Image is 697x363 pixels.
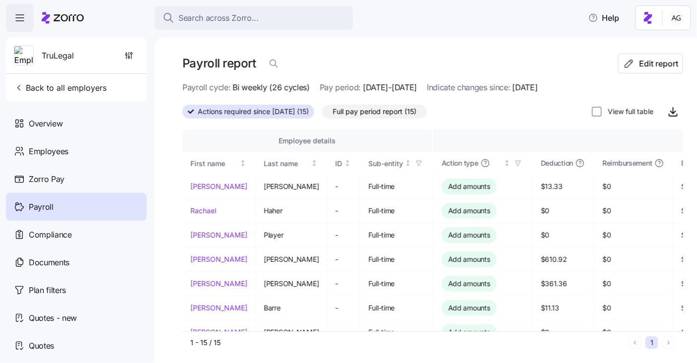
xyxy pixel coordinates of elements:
[256,152,327,175] th: Last nameNot sorted
[662,336,675,349] button: Next page
[29,229,72,241] span: Compliance
[368,327,425,337] span: Full-time
[6,304,147,332] a: Quotes - new
[190,158,238,169] div: First name
[645,336,658,349] button: 1
[190,135,424,146] div: Employee details
[368,181,425,191] span: Full-time
[178,12,259,24] span: Search across Zorro...
[541,303,586,313] span: $11.13
[602,303,665,313] span: $0
[629,336,641,349] button: Previous page
[155,6,353,30] button: Search across Zorro...
[29,201,54,213] span: Payroll
[6,193,147,221] a: Payroll
[541,158,573,168] span: Deduction
[602,181,665,191] span: $0
[448,181,490,191] span: Add amounts
[602,327,665,337] span: $0
[264,158,309,169] div: Last name
[264,254,319,264] span: [PERSON_NAME]
[335,254,352,264] span: -
[14,82,107,94] span: Back to all employers
[335,279,352,289] span: -
[190,327,247,337] a: [PERSON_NAME]
[602,206,665,216] span: $0
[190,230,247,240] a: [PERSON_NAME]
[335,206,352,216] span: -
[42,50,74,62] span: TruLegal
[541,181,586,191] span: $13.33
[669,10,685,26] img: 5fc55c57e0610270ad857448bea2f2d5
[541,230,586,240] span: $0
[363,81,417,94] span: [DATE]-[DATE]
[182,81,231,94] span: Payroll cycle:
[14,46,33,66] img: Employer logo
[588,12,620,24] span: Help
[335,327,352,337] span: -
[335,181,352,191] span: -
[311,160,318,167] div: Not sorted
[264,327,319,337] span: [PERSON_NAME]
[602,230,665,240] span: $0
[29,145,68,158] span: Employees
[581,8,628,28] button: Help
[602,107,653,117] label: View full table
[448,206,490,216] span: Add amounts
[190,338,625,348] div: 1 - 15 / 15
[264,279,319,289] span: [PERSON_NAME]
[448,327,490,337] span: Add amounts
[368,206,425,216] span: Full-time
[190,206,247,216] a: Rachael
[239,160,246,167] div: Not sorted
[639,58,678,69] span: Edit report
[190,303,247,313] a: [PERSON_NAME]
[368,303,425,313] span: Full-time
[368,279,425,289] span: Full-time
[264,206,319,216] span: Haher
[190,279,247,289] a: [PERSON_NAME]
[6,137,147,165] a: Employees
[618,54,683,73] button: Edit report
[233,81,310,94] span: Bi weekly (26 cycles)
[29,340,54,352] span: Quotes
[29,173,64,185] span: Zorro Pay
[602,254,665,264] span: $0
[602,158,652,168] span: Reimbursement
[541,327,586,337] span: $0
[368,254,425,264] span: Full-time
[264,303,319,313] span: Barre
[6,276,147,304] a: Plan filters
[182,152,256,175] th: First nameNot sorted
[6,248,147,276] a: Documents
[335,230,352,240] span: -
[448,230,490,240] span: Add amounts
[448,279,490,289] span: Add amounts
[335,303,352,313] span: -
[448,254,490,264] span: Add amounts
[368,158,403,169] div: Sub-entity
[29,118,62,130] span: Overview
[6,165,147,193] a: Zorro Pay
[333,105,416,118] span: Full pay period report (15)
[198,105,309,118] span: Actions required since [DATE] (15)
[442,158,478,168] span: Action type
[190,254,247,264] a: [PERSON_NAME]
[448,303,490,313] span: Add amounts
[504,160,511,167] div: Not sorted
[264,181,319,191] span: [PERSON_NAME]
[344,160,351,167] div: Not sorted
[10,78,111,98] button: Back to all employers
[513,81,538,94] span: [DATE]
[434,152,533,175] th: Action typeNot sorted
[602,279,665,289] span: $0
[264,230,319,240] span: Player
[320,81,361,94] span: Pay period:
[335,158,342,169] div: ID
[29,284,66,297] span: Plan filters
[368,230,425,240] span: Full-time
[6,332,147,360] a: Quotes
[29,312,77,324] span: Quotes - new
[182,56,256,71] h1: Payroll report
[327,152,360,175] th: IDNot sorted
